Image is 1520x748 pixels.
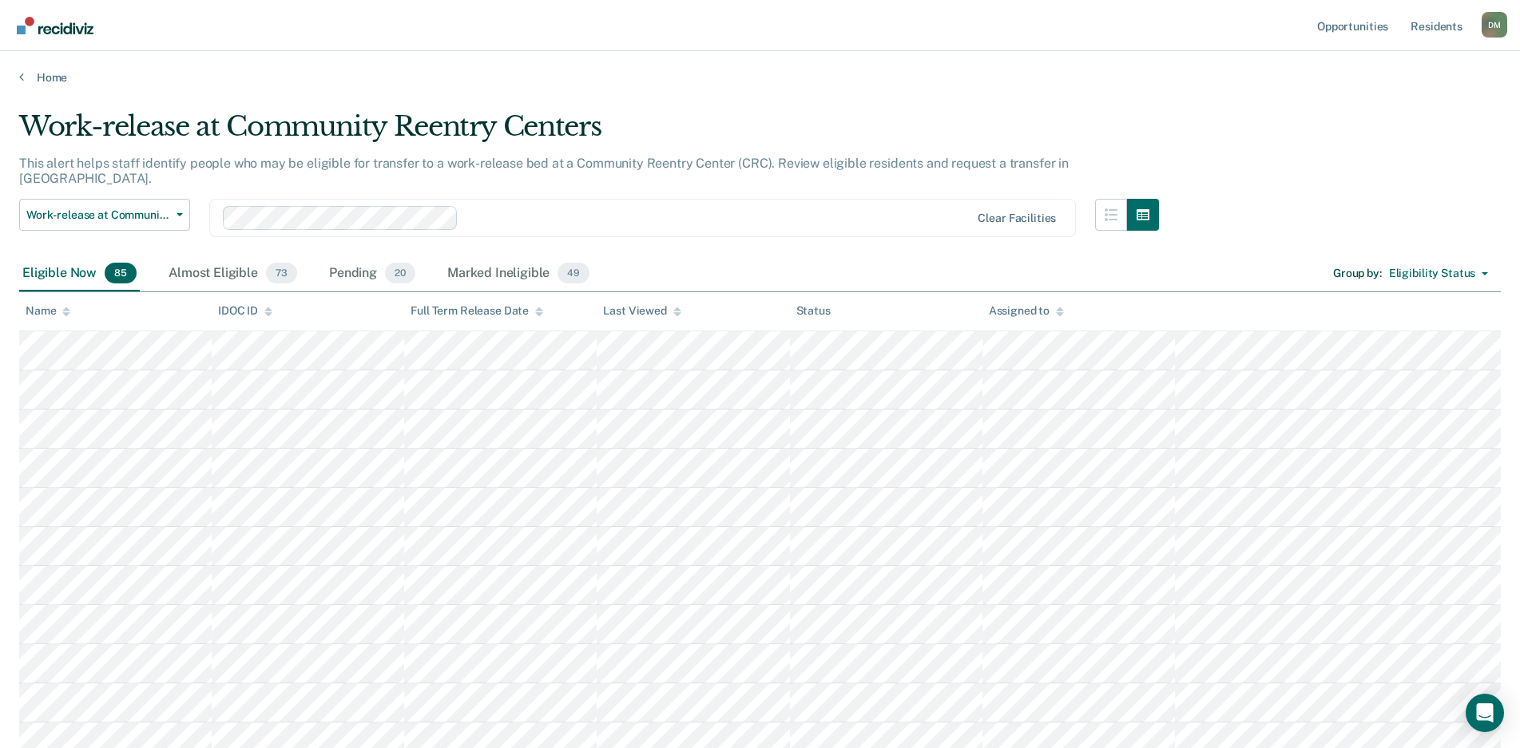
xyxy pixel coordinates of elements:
[218,304,272,318] div: IDOC ID
[326,256,419,291] div: Pending20
[1482,12,1507,38] div: D M
[1382,261,1495,287] button: Eligibility Status
[165,256,300,291] div: Almost Eligible73
[17,17,93,34] img: Recidiviz
[26,304,70,318] div: Name
[796,304,831,318] div: Status
[444,256,593,291] div: Marked Ineligible49
[266,263,297,283] span: 73
[978,212,1056,225] div: Clear facilities
[1333,267,1382,280] div: Group by :
[603,304,681,318] div: Last Viewed
[19,110,1159,156] div: Work-release at Community Reentry Centers
[385,263,415,283] span: 20
[411,304,543,318] div: Full Term Release Date
[19,199,190,231] button: Work-release at Community Reentry Centers
[26,208,170,222] span: Work-release at Community Reentry Centers
[989,304,1064,318] div: Assigned to
[558,263,589,283] span: 49
[1389,267,1475,280] div: Eligibility Status
[105,263,137,283] span: 85
[1482,12,1507,38] button: Profile dropdown button
[19,156,1069,186] p: This alert helps staff identify people who may be eligible for transfer to a work-release bed at ...
[1466,694,1504,732] div: Open Intercom Messenger
[19,70,1501,85] a: Home
[19,256,140,291] div: Eligible Now85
